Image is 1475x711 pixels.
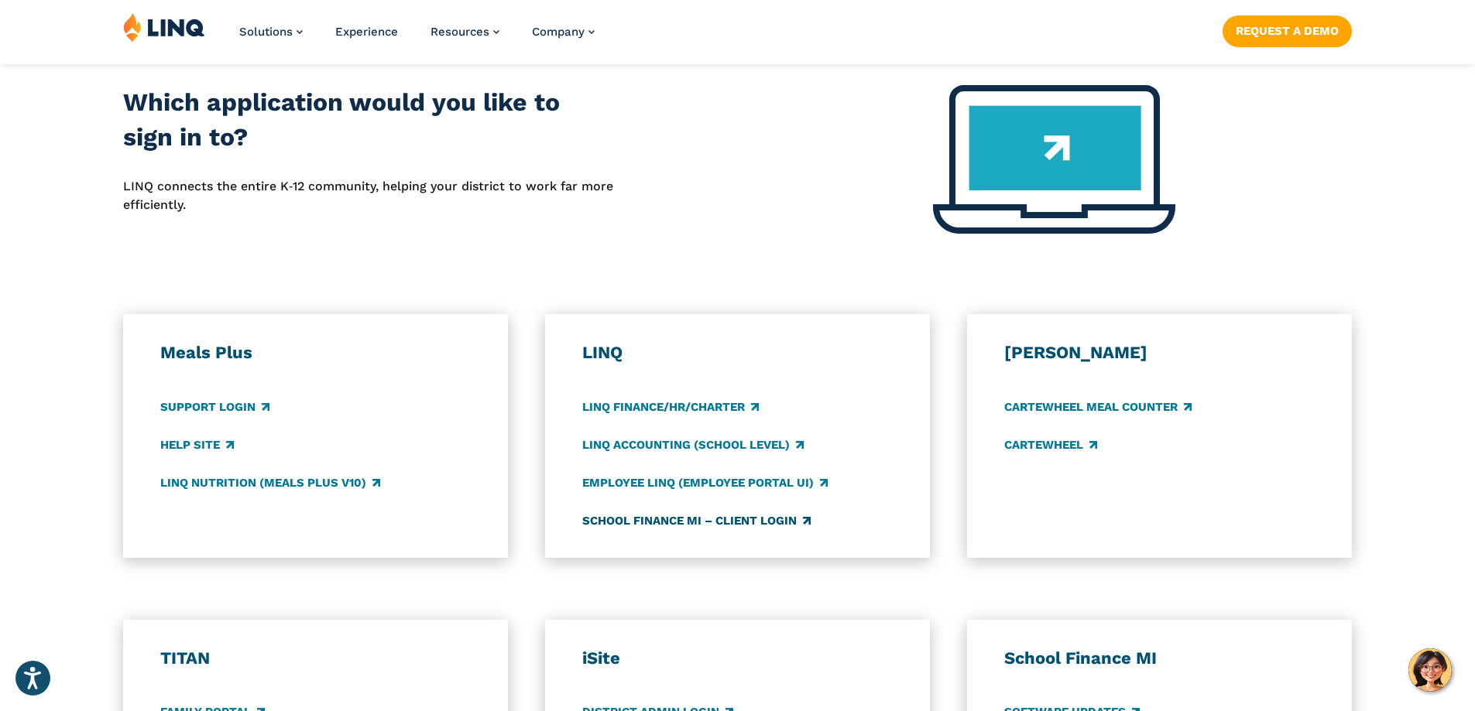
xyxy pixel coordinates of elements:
[582,342,894,364] h3: LINQ
[335,25,398,39] a: Experience
[1004,342,1315,364] h3: [PERSON_NAME]
[582,436,804,453] a: LINQ Accounting (school level)
[1004,436,1097,453] a: CARTEWHEEL
[582,512,811,529] a: School Finance MI – Client Login
[1004,398,1192,415] a: CARTEWHEEL Meal Counter
[430,25,499,39] a: Resources
[239,12,595,63] nav: Primary Navigation
[160,398,269,415] a: Support Login
[1223,12,1352,46] nav: Button Navigation
[582,474,828,491] a: Employee LINQ (Employee Portal UI)
[532,25,585,39] span: Company
[582,398,759,415] a: LINQ Finance/HR/Charter
[123,12,205,42] img: LINQ | K‑12 Software
[160,342,472,364] h3: Meals Plus
[160,648,472,669] h3: TITAN
[160,436,234,453] a: Help Site
[239,25,303,39] a: Solutions
[1004,648,1315,669] h3: School Finance MI
[123,177,614,215] p: LINQ connects the entire K‑12 community, helping your district to work far more efficiently.
[160,474,380,491] a: LINQ Nutrition (Meals Plus v10)
[1223,15,1352,46] a: Request a Demo
[239,25,293,39] span: Solutions
[532,25,595,39] a: Company
[430,25,489,39] span: Resources
[582,648,894,669] h3: iSite
[123,85,614,156] h2: Which application would you like to sign in to?
[1408,648,1452,692] button: Hello, have a question? Let’s chat.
